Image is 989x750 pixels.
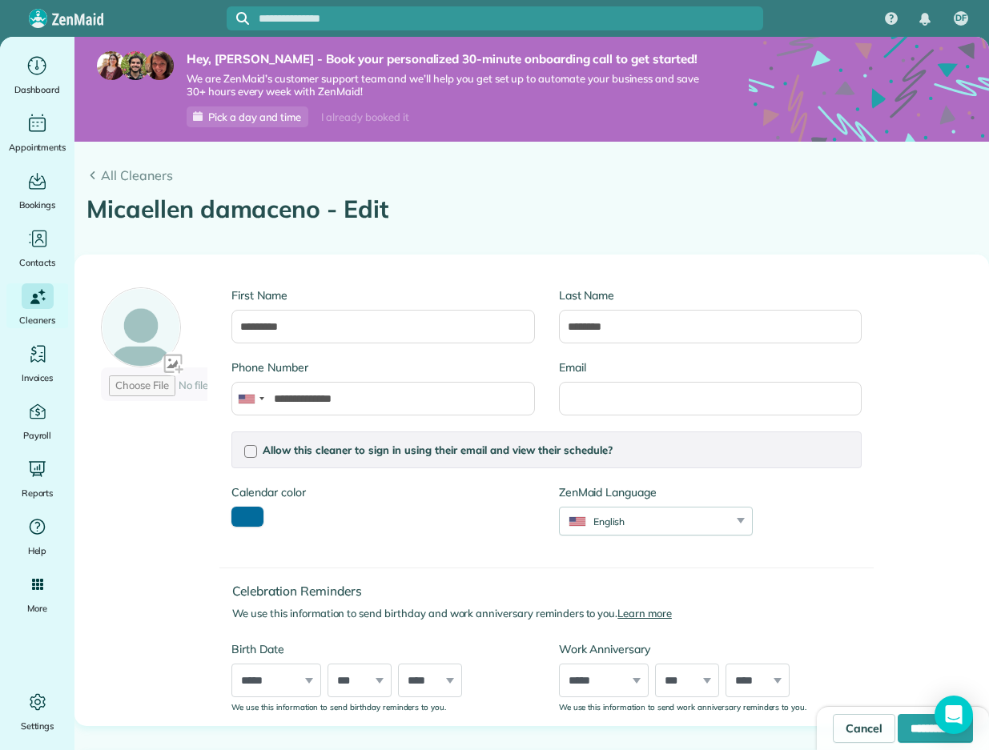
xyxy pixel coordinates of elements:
[560,515,732,528] div: English
[6,514,68,559] a: Help
[14,82,60,98] span: Dashboard
[236,12,249,25] svg: Focus search
[19,197,56,213] span: Bookings
[231,484,305,500] label: Calendar color
[19,312,55,328] span: Cleaners
[6,53,68,98] a: Dashboard
[6,110,68,155] a: Appointments
[208,110,301,123] span: Pick a day and time
[101,166,977,185] span: All Cleaners
[232,606,874,622] p: We use this information to send birthday and work anniversary reminders to you.
[19,255,55,271] span: Contacts
[227,12,249,25] button: Focus search
[617,607,672,620] a: Learn more
[231,359,534,375] label: Phone Number
[955,12,967,25] span: DF
[27,600,47,616] span: More
[6,399,68,443] a: Payroll
[263,443,613,456] span: Allow this cleaner to sign in using their email and view their schedule?
[22,370,54,386] span: Invoices
[559,641,862,657] label: Work Anniversary
[231,641,534,657] label: Birth Date
[97,51,126,80] img: maria-72a9807cf96188c08ef61303f053569d2e2a8a1cde33d635c8a3ac13582a053d.jpg
[9,139,66,155] span: Appointments
[187,106,308,127] a: Pick a day and time
[22,485,54,501] span: Reports
[232,584,874,598] h4: Celebration Reminders
[6,283,68,328] a: Cleaners
[559,702,806,712] sub: We use this information to send work anniversary reminders to you.
[6,226,68,271] a: Contacts
[6,168,68,213] a: Bookings
[187,51,701,67] strong: Hey, [PERSON_NAME] - Book your personalized 30-minute onboarding call to get started!
[187,72,701,99] span: We are ZenMaid’s customer support team and we’ll help you get set up to automate your business an...
[86,166,977,185] a: All Cleaners
[6,341,68,386] a: Invoices
[28,543,47,559] span: Help
[121,51,150,80] img: jorge-587dff0eeaa6aab1f244e6dc62b8924c3b6ad411094392a53c71c6c4a576187d.jpg
[559,359,862,375] label: Email
[231,702,446,712] sub: We use this information to send birthday reminders to you.
[559,287,862,303] label: Last Name
[559,484,753,500] label: ZenMaid Language
[145,51,174,80] img: michelle-19f622bdf1676172e81f8f8fba1fb50e276960ebfe0243fe18214015130c80e4.jpg
[232,383,269,415] div: United States: +1
[23,427,52,443] span: Payroll
[86,196,977,223] h1: Micaellen damaceno - Edit
[312,107,418,127] div: I already booked it
[6,689,68,734] a: Settings
[908,2,942,37] div: Notifications
[6,456,68,501] a: Reports
[935,696,973,734] div: Open Intercom Messenger
[231,507,263,527] button: toggle color picker dialog
[21,718,54,734] span: Settings
[833,714,895,743] a: Cancel
[231,287,534,303] label: First Name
